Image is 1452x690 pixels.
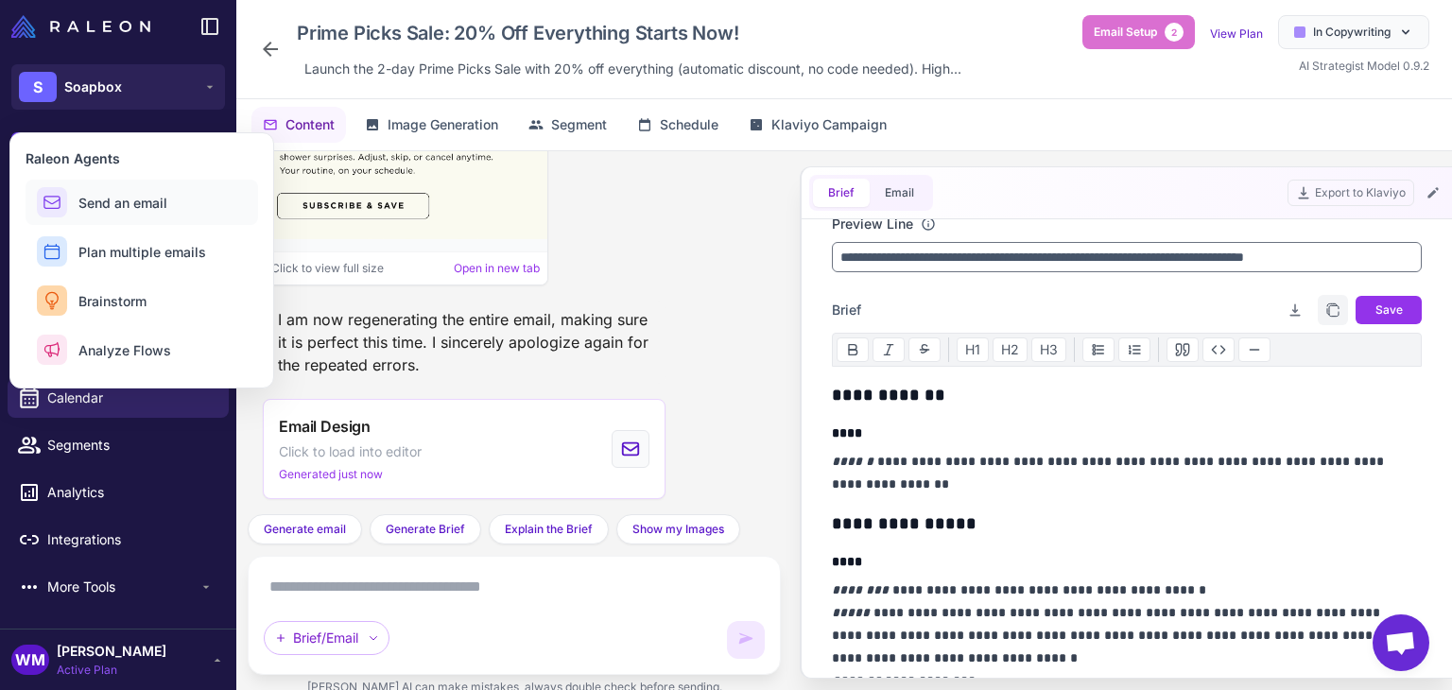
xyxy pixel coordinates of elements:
button: Edit Email [1422,181,1444,204]
span: Plan multiple emails [78,242,206,262]
a: Chats [8,189,229,229]
span: AI Strategist Model 0.9.2 [1299,59,1429,73]
span: Save [1375,302,1403,319]
button: H3 [1031,337,1066,362]
div: Click to edit campaign name [289,15,969,51]
button: Download brief [1280,295,1310,325]
button: Email Setup2 [1082,15,1195,49]
label: Preview Line [832,214,913,234]
span: Click to view full size [271,260,384,277]
button: Schedule [626,107,730,143]
span: Launch the 2-day Prime Picks Sale with 20% off everything (automatic discount, no code needed). H... [304,59,961,79]
span: Segments [47,435,214,456]
span: Send an email [78,193,167,213]
a: Raleon Logo [11,15,158,38]
button: Analyze Flows [26,327,258,372]
div: I am now regenerating the entire email, making sure it is perfect this time. I sincerely apologiz... [263,301,665,384]
span: Generated just now [279,466,383,483]
span: Analytics [47,482,214,503]
button: Plan multiple emails [26,229,258,274]
span: Schedule [660,114,718,135]
span: Soapbox [64,77,122,97]
span: Calendar [47,388,214,408]
div: S [19,72,57,102]
a: Calendar [8,378,229,418]
span: Email Design [279,415,371,438]
a: Integrations [8,520,229,560]
button: Segment [517,107,618,143]
span: Analyze Flows [78,340,171,360]
button: Content [251,107,346,143]
span: Image Generation [388,114,498,135]
a: Email Design [8,284,229,323]
a: Open in new tab [454,260,540,277]
span: Content [285,114,335,135]
button: Copy brief [1318,295,1348,325]
button: Image Generation [354,107,510,143]
span: Brainstorm [78,291,147,311]
a: Analytics [8,473,229,512]
button: Send an email [26,180,258,225]
span: More Tools [47,577,199,597]
img: Image [264,75,547,239]
span: Segment [551,114,607,135]
span: Click to load into editor [279,441,422,462]
button: H2 [993,337,1028,362]
span: Show my Images [632,521,724,538]
button: Explain the Brief [489,514,609,544]
button: Generate email [248,514,362,544]
button: Show my Images [616,514,740,544]
span: In Copywriting [1313,24,1391,41]
a: Knowledge [8,236,229,276]
button: SSoapbox [11,64,225,110]
span: 2 [1165,23,1184,42]
button: Email [870,179,929,207]
span: Active Plan [57,662,166,679]
button: H1 [957,337,989,362]
span: Email Setup [1094,24,1157,41]
div: Open chat [1373,614,1429,671]
span: [PERSON_NAME] [57,641,166,662]
img: Raleon Logo [11,15,150,38]
span: Klaviyo Campaign [771,114,887,135]
span: Brief [832,300,861,320]
span: Explain the Brief [505,521,593,538]
button: Save [1356,296,1422,324]
div: Brief/Email [264,621,389,655]
span: Integrations [47,529,214,550]
button: Generate Brief [370,514,481,544]
span: Brief [828,184,855,201]
a: Campaigns [8,331,229,371]
span: Generate Brief [386,521,465,538]
h3: Raleon Agents [26,148,258,168]
button: Brief [813,179,870,207]
button: Klaviyo Campaign [737,107,898,143]
span: Generate email [264,521,346,538]
div: WM [11,645,49,675]
button: Brainstorm [26,278,258,323]
a: View Plan [1210,26,1263,41]
div: Click to edit description [297,55,969,83]
button: Export to Klaviyo [1288,180,1414,206]
a: Segments [8,425,229,465]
